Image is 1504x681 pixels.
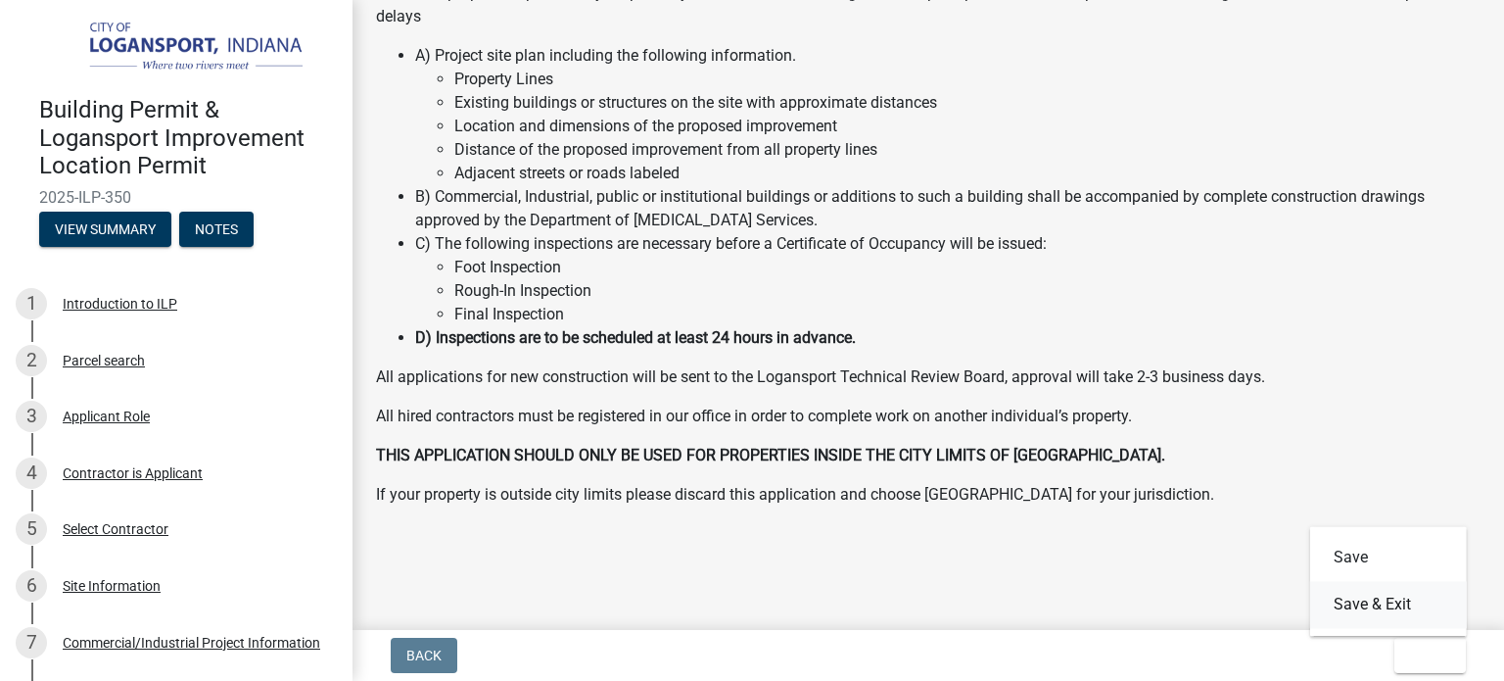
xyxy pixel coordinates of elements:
div: Select Contractor [63,522,168,536]
p: All hired contractors must be registered in our office in order to complete work on another indiv... [376,405,1480,428]
strong: D) Inspections are to be scheduled at least 24 hours in advance. [415,328,856,347]
li: Distance of the proposed improvement from all property lines [454,138,1480,162]
li: Adjacent streets or roads labeled [454,162,1480,185]
p: If your property is outside city limits please discard this application and choose [GEOGRAPHIC_DA... [376,483,1480,507]
div: Introduction to ILP [63,297,177,311]
div: Applicant Role [63,410,150,423]
div: Exit [1310,526,1467,636]
span: Back [406,648,442,663]
span: Exit [1410,648,1438,663]
li: Existing buildings or structures on the site with approximate distances [454,91,1480,115]
div: 7 [16,627,47,658]
span: 2025-ILP-350 [39,188,313,207]
div: Contractor is Applicant [63,466,203,480]
button: Notes [179,212,254,247]
p: All applications for new construction will be sent to the Logansport Technical Review Board, appr... [376,365,1480,389]
div: 2 [16,345,47,376]
wm-modal-confirm: Summary [39,222,171,238]
li: Location and dimensions of the proposed improvement [454,115,1480,138]
div: 4 [16,458,47,489]
strong: THIS APPLICATION SHOULD ONLY BE USED FOR PROPERTIES INSIDE THE CITY LIMITS OF [GEOGRAPHIC_DATA]. [376,446,1165,464]
button: Save & Exit [1310,581,1467,628]
div: 6 [16,570,47,602]
h4: Building Permit & Logansport Improvement Location Permit [39,96,337,180]
li: Property Lines [454,68,1480,91]
wm-modal-confirm: Notes [179,222,254,238]
img: City of Logansport, Indiana [39,21,321,75]
div: Site Information [63,579,161,593]
div: 3 [16,401,47,432]
button: Save [1310,534,1467,581]
button: Back [391,638,457,673]
div: Commercial/Industrial Project Information [63,636,320,650]
li: B) Commercial, Industrial, public or institutional buildings or additions to such a building shal... [415,185,1480,232]
li: C) The following inspections are necessary before a Certificate of Occupancy will be issued: [415,232,1480,326]
li: Rough-In Inspection [454,279,1480,303]
button: View Summary [39,212,171,247]
li: Foot Inspection [454,256,1480,279]
li: A) Project site plan including the following information. [415,44,1480,185]
div: 5 [16,513,47,545]
div: 1 [16,288,47,319]
button: Exit [1394,638,1466,673]
div: Parcel search [63,354,145,367]
li: Final Inspection [454,303,1480,326]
